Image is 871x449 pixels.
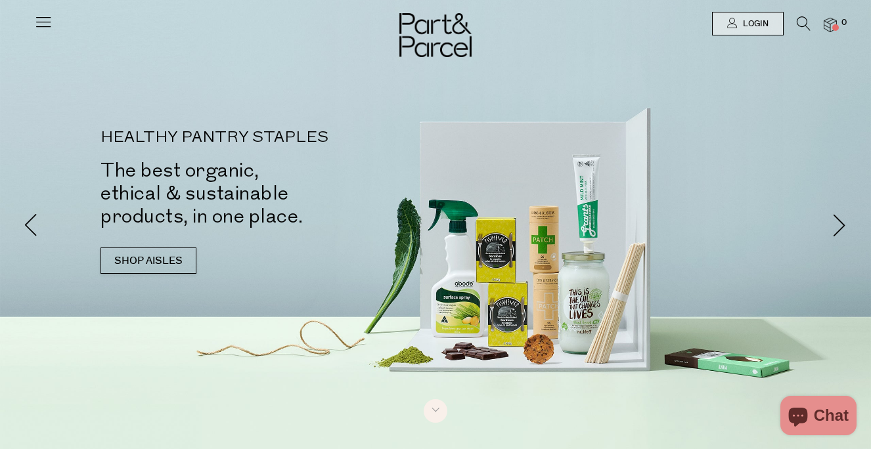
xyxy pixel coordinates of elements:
p: HEALTHY PANTRY STAPLES [100,130,455,146]
a: 0 [824,18,837,32]
inbox-online-store-chat: Shopify online store chat [776,396,860,438]
span: Login [740,18,769,30]
h2: The best organic, ethical & sustainable products, in one place. [100,159,455,228]
a: SHOP AISLES [100,247,196,274]
img: Part&Parcel [399,13,472,57]
span: 0 [838,17,850,29]
a: Login [712,12,784,35]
